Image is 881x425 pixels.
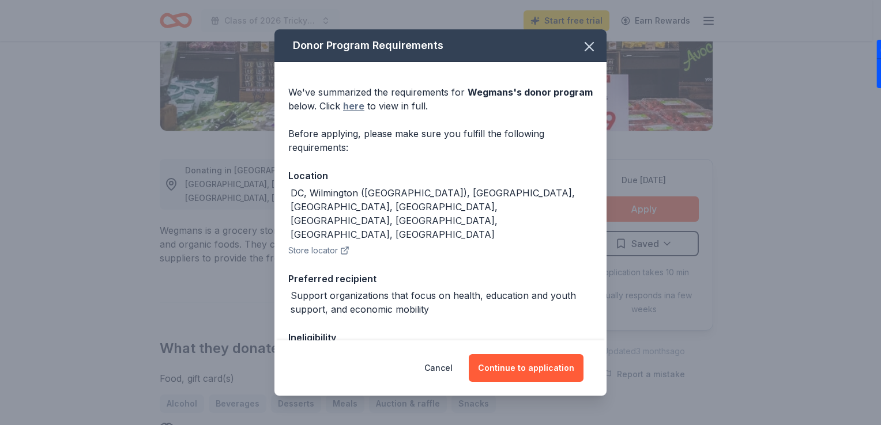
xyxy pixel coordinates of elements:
div: Before applying, please make sure you fulfill the following requirements: [288,127,593,154]
div: DC, Wilmington ([GEOGRAPHIC_DATA]), [GEOGRAPHIC_DATA], [GEOGRAPHIC_DATA], [GEOGRAPHIC_DATA], [GEO... [291,186,593,241]
button: Cancel [424,354,453,382]
button: Store locator [288,244,349,257]
div: Preferred recipient [288,271,593,286]
button: Continue to application [469,354,583,382]
div: Location [288,168,593,183]
div: Support organizations that focus on health, education and youth support, and economic mobility [291,289,593,316]
div: Donor Program Requirements [274,29,607,62]
div: Ineligibility [288,330,593,345]
a: here [343,99,364,113]
div: We've summarized the requirements for below. Click to view in full. [288,85,593,113]
span: Wegmans 's donor program [468,86,593,98]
